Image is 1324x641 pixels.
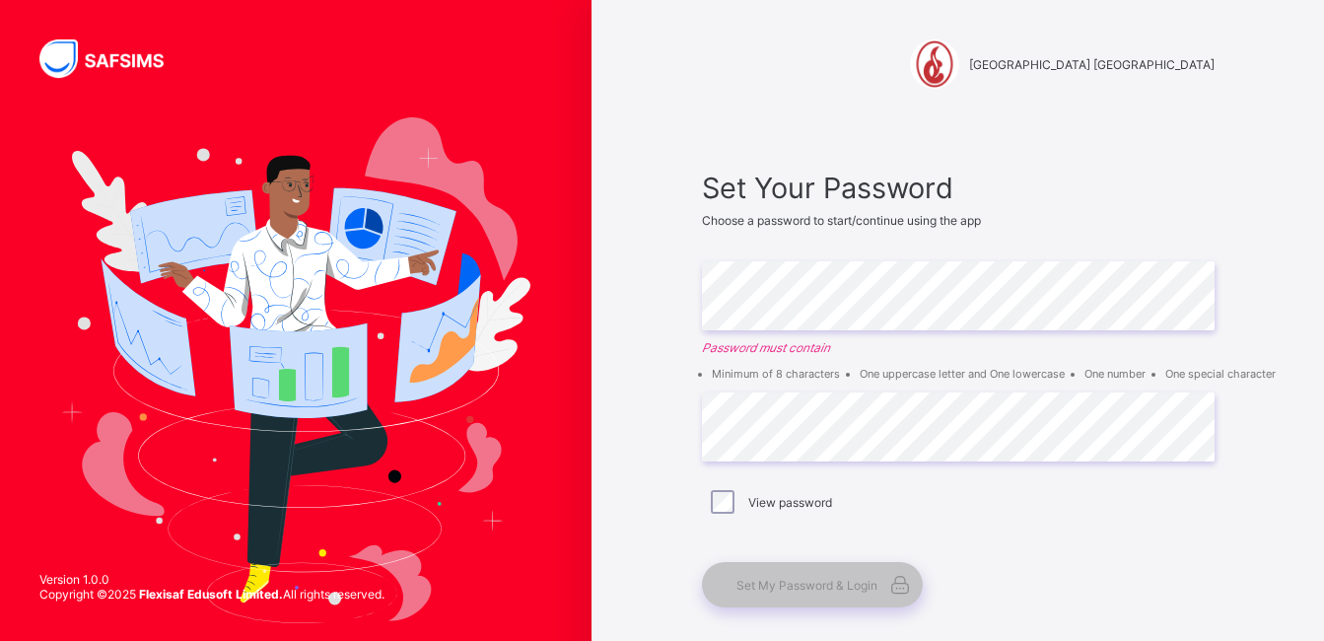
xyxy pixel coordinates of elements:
span: Set My Password & Login [736,578,877,593]
li: One special character [1165,367,1276,381]
img: Hero Image [61,117,530,622]
span: Copyright © 2025 All rights reserved. [39,587,384,602]
label: View password [748,495,832,510]
span: Choose a password to start/continue using the app [702,213,981,228]
li: One number [1084,367,1146,381]
span: Version 1.0.0 [39,572,384,587]
span: Set Your Password [702,171,1215,205]
img: SAFSIMS Logo [39,39,187,78]
em: Password must contain [702,340,1215,355]
li: Minimum of 8 characters [712,367,840,381]
span: [GEOGRAPHIC_DATA] [GEOGRAPHIC_DATA] [969,57,1215,72]
li: One uppercase letter and One lowercase [860,367,1065,381]
strong: Flexisaf Edusoft Limited. [139,587,283,602]
img: Corona School Victoria Island [910,39,959,89]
